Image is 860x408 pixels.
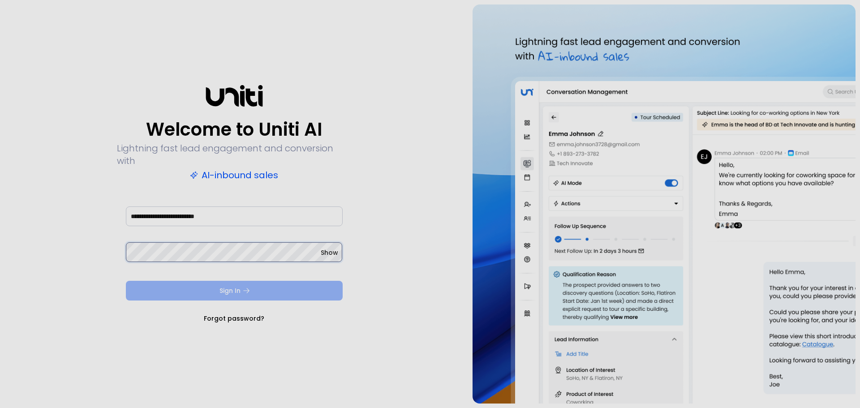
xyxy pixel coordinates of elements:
p: Lightning fast lead engagement and conversion with [117,142,352,167]
a: Forgot password? [204,314,264,323]
button: Sign In [126,281,343,301]
p: AI-inbound sales [190,169,278,181]
button: Show [321,248,338,257]
img: auth-hero.png [473,4,856,404]
p: Welcome to Uniti AI [146,119,322,140]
